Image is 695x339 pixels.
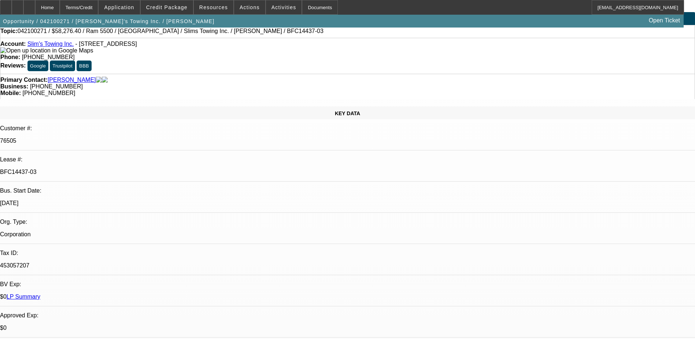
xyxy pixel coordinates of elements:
[27,61,48,71] button: Google
[199,4,228,10] span: Resources
[0,62,26,69] strong: Reviews:
[240,4,260,10] span: Actions
[266,0,302,14] button: Activities
[0,77,48,83] strong: Primary Contact:
[22,90,75,96] span: [PHONE_NUMBER]
[77,61,92,71] button: BBB
[0,83,28,90] strong: Business:
[0,28,18,34] strong: Topic:
[0,47,93,54] img: Open up location in Google Maps
[7,294,40,300] a: LP Summary
[30,83,83,90] span: [PHONE_NUMBER]
[75,41,137,47] span: - [STREET_ADDRESS]
[0,90,21,96] strong: Mobile:
[96,77,102,83] img: facebook-icon.png
[141,0,193,14] button: Credit Package
[18,28,324,34] span: 042100271 / $58,276.40 / Ram 5500 / [GEOGRAPHIC_DATA] / Slims Towing Inc. / [PERSON_NAME] / BFC14...
[3,18,214,24] span: Opportunity / 042100271 / [PERSON_NAME]'s Towing Inc. / [PERSON_NAME]
[104,4,134,10] span: Application
[0,54,20,60] strong: Phone:
[48,77,96,83] a: [PERSON_NAME]
[146,4,188,10] span: Credit Package
[194,0,233,14] button: Resources
[271,4,296,10] span: Activities
[646,14,683,27] a: Open Ticket
[99,0,140,14] button: Application
[234,0,265,14] button: Actions
[50,61,75,71] button: Trustpilot
[102,77,108,83] img: linkedin-icon.png
[27,41,74,47] a: Slim's Towing Inc.
[0,47,93,54] a: View Google Maps
[335,110,360,116] span: KEY DATA
[22,54,75,60] span: [PHONE_NUMBER]
[0,41,26,47] strong: Account:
